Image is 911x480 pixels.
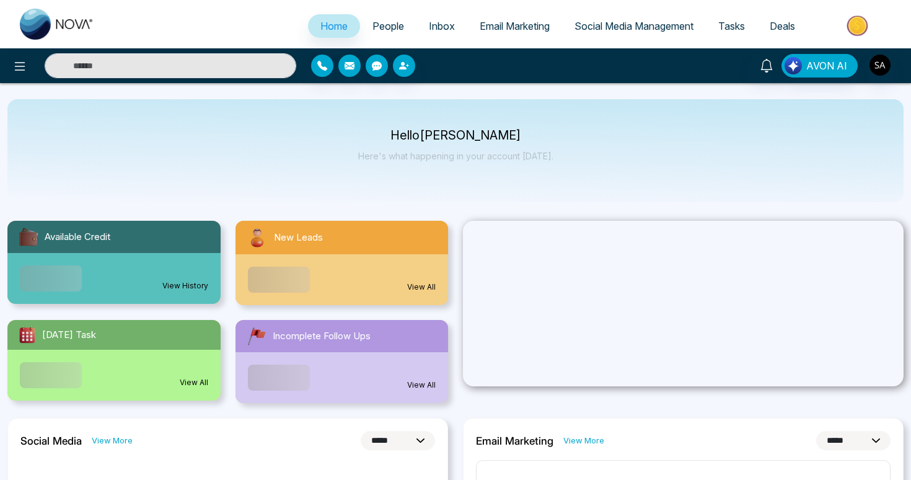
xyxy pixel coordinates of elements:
[245,325,268,347] img: followUps.svg
[806,58,847,73] span: AVON AI
[467,14,562,38] a: Email Marketing
[770,20,795,32] span: Deals
[274,231,323,245] span: New Leads
[92,435,133,447] a: View More
[358,151,553,161] p: Here's what happening in your account [DATE].
[781,54,858,78] button: AVON AI
[416,14,467,38] a: Inbox
[562,14,706,38] a: Social Media Management
[869,55,891,76] img: User Avatar
[429,20,455,32] span: Inbox
[42,328,96,342] span: [DATE] Task
[407,380,436,391] a: View All
[718,20,745,32] span: Tasks
[228,221,456,305] a: New LeadsView All
[273,329,371,344] span: Incomplete Follow Ups
[785,57,802,74] img: Lead Flow
[476,435,553,447] h2: Email Marketing
[706,14,757,38] a: Tasks
[372,20,404,32] span: People
[407,282,436,293] a: View All
[20,9,94,40] img: Nova CRM Logo
[228,320,456,403] a: Incomplete Follow UpsView All
[308,14,360,38] a: Home
[162,280,208,291] a: View History
[814,12,904,40] img: Market-place.gif
[480,20,550,32] span: Email Marketing
[574,20,693,32] span: Social Media Management
[563,435,604,447] a: View More
[17,226,40,248] img: availableCredit.svg
[358,130,553,141] p: Hello [PERSON_NAME]
[45,230,110,244] span: Available Credit
[17,325,37,345] img: todayTask.svg
[360,14,416,38] a: People
[757,14,808,38] a: Deals
[320,20,348,32] span: Home
[245,226,269,249] img: newLeads.svg
[180,377,208,388] a: View All
[20,435,82,447] h2: Social Media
